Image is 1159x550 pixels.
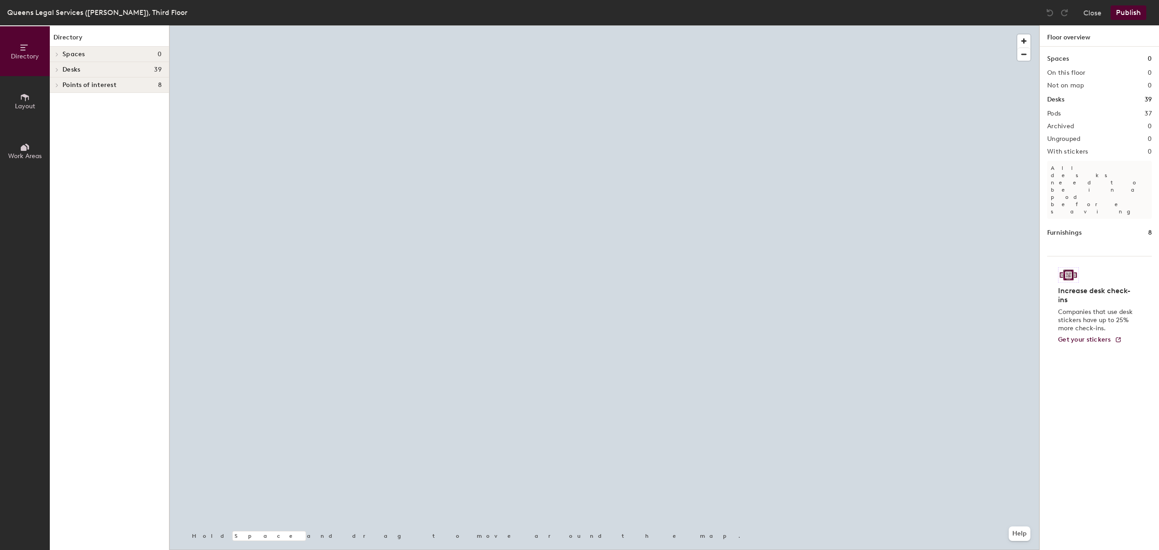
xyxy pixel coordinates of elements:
[1047,54,1069,64] h1: Spaces
[1148,82,1152,89] h2: 0
[1058,308,1135,333] p: Companies that use desk stickers have up to 25% more check-ins.
[1148,54,1152,64] h1: 0
[1058,286,1135,304] h4: Increase desk check-ins
[15,102,35,110] span: Layout
[1047,95,1064,105] h1: Desks
[62,66,80,73] span: Desks
[1009,526,1030,541] button: Help
[62,51,85,58] span: Spaces
[1047,82,1084,89] h2: Not on map
[1145,110,1152,117] h2: 37
[1045,8,1054,17] img: Undo
[1047,123,1074,130] h2: Archived
[1058,336,1111,343] span: Get your stickers
[1148,69,1152,77] h2: 0
[1111,5,1146,20] button: Publish
[7,7,187,18] div: Queens Legal Services ([PERSON_NAME]), Third Floor
[1047,110,1061,117] h2: Pods
[50,33,169,47] h1: Directory
[1145,95,1152,105] h1: 39
[62,82,116,89] span: Points of interest
[158,51,162,58] span: 0
[1047,148,1088,155] h2: With stickers
[1148,148,1152,155] h2: 0
[1047,228,1082,238] h1: Furnishings
[1047,161,1152,219] p: All desks need to be in a pod before saving
[1148,123,1152,130] h2: 0
[1047,135,1081,143] h2: Ungrouped
[158,82,162,89] span: 8
[154,66,162,73] span: 39
[8,152,42,160] span: Work Areas
[1148,135,1152,143] h2: 0
[1047,69,1086,77] h2: On this floor
[1040,25,1159,47] h1: Floor overview
[1060,8,1069,17] img: Redo
[1083,5,1102,20] button: Close
[11,53,39,60] span: Directory
[1148,228,1152,238] h1: 8
[1058,267,1079,283] img: Sticker logo
[1058,336,1122,344] a: Get your stickers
